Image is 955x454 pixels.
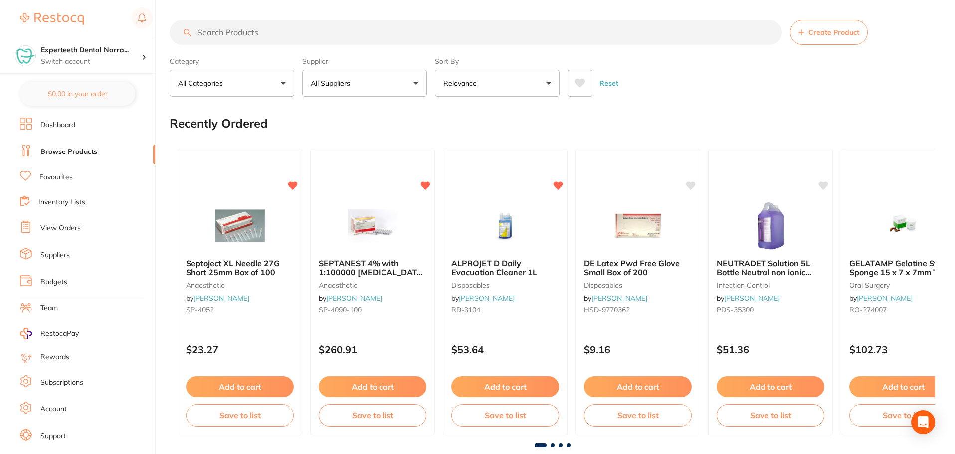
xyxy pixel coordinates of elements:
img: Restocq Logo [20,13,84,25]
small: HSD-9770362 [584,306,692,314]
p: All Categories [178,78,227,88]
span: Create Product [808,28,859,36]
button: Save to list [717,404,824,426]
label: Sort By [435,57,560,66]
p: Switch account [41,57,142,67]
img: ALPROJET D Daily Evacuation Cleaner 1L [473,201,538,251]
small: anaesthetic [319,281,426,289]
span: by [717,294,780,303]
p: $23.27 [186,344,294,355]
button: Add to cart [717,376,824,397]
small: PDS-35300 [717,306,824,314]
b: SEPTANEST 4% with 1:100000 adrenalin 2.2ml 2xBox 50 GOLD [319,259,426,277]
small: infection control [717,281,824,289]
img: RestocqPay [20,328,32,339]
button: Save to list [186,404,294,426]
button: Add to cart [319,376,426,397]
p: All Suppliers [311,78,354,88]
span: by [451,294,515,303]
a: [PERSON_NAME] [591,294,647,303]
a: Subscriptions [40,378,83,388]
img: DE Latex Pwd Free Glove Small Box of 200 [605,201,670,251]
label: Category [170,57,294,66]
img: Experteeth Dental Narrabri [15,46,35,66]
a: View Orders [40,223,81,233]
span: by [584,294,647,303]
a: Account [40,404,67,414]
h4: Experteeth Dental Narrabri [41,45,142,55]
b: DE Latex Pwd Free Glove Small Box of 200 [584,259,692,277]
small: disposables [584,281,692,289]
span: by [319,294,382,303]
button: Reset [596,70,621,97]
a: [PERSON_NAME] [857,294,913,303]
a: [PERSON_NAME] [326,294,382,303]
a: Inventory Lists [38,197,85,207]
span: RestocqPay [40,329,79,339]
a: Browse Products [40,147,97,157]
div: Open Intercom Messenger [911,410,935,434]
h2: Recently Ordered [170,117,268,131]
button: Add to cart [451,376,559,397]
p: $260.91 [319,344,426,355]
b: Septoject XL Needle 27G Short 25mm Box of 100 [186,259,294,277]
p: $51.36 [717,344,824,355]
input: Search Products [170,20,782,45]
img: NEUTRADET Solution 5L Bottle Neutral non ionic detergent [738,201,803,251]
a: Rewards [40,352,69,362]
button: Save to list [319,404,426,426]
a: Budgets [40,277,67,287]
small: SP-4090-100 [319,306,426,314]
button: Relevance [435,70,560,97]
button: $0.00 in your order [20,82,135,106]
small: anaesthetic [186,281,294,289]
span: by [186,294,249,303]
a: Favourites [39,172,73,182]
a: [PERSON_NAME] [193,294,249,303]
button: Add to cart [186,376,294,397]
img: SEPTANEST 4% with 1:100000 adrenalin 2.2ml 2xBox 50 GOLD [340,201,405,251]
a: Dashboard [40,120,75,130]
p: $53.64 [451,344,559,355]
a: Suppliers [40,250,70,260]
a: RestocqPay [20,328,79,339]
button: Save to list [584,404,692,426]
a: Team [40,303,58,313]
p: $9.16 [584,344,692,355]
span: by [849,294,913,303]
a: [PERSON_NAME] [724,294,780,303]
a: Support [40,431,66,441]
button: Save to list [451,404,559,426]
p: Relevance [443,78,481,88]
button: All Suppliers [302,70,427,97]
small: SP-4052 [186,306,294,314]
img: Septoject XL Needle 27G Short 25mm Box of 100 [207,201,272,251]
b: ALPROJET D Daily Evacuation Cleaner 1L [451,259,559,277]
a: Restocq Logo [20,7,84,30]
a: [PERSON_NAME] [459,294,515,303]
small: disposables [451,281,559,289]
label: Supplier [302,57,427,66]
small: RD-3104 [451,306,559,314]
button: Create Product [790,20,868,45]
button: Add to cart [584,376,692,397]
b: NEUTRADET Solution 5L Bottle Neutral non ionic detergent [717,259,824,277]
img: GELATAMP Gelatine Sterile Sponge 15 x 7 x 7mm Tub of 50 [871,201,936,251]
button: All Categories [170,70,294,97]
